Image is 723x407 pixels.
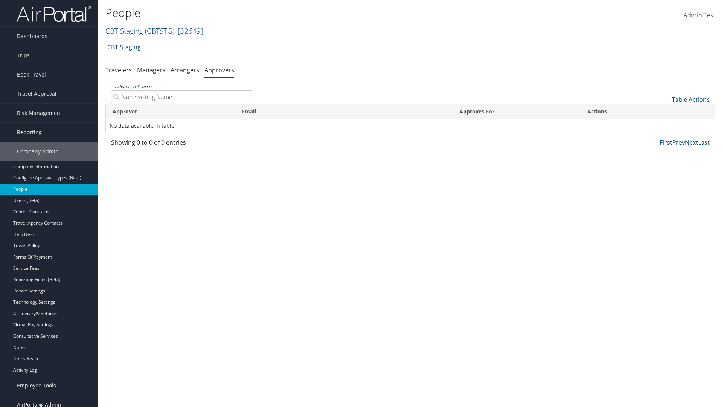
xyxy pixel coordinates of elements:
span: Book Travel [17,65,46,84]
a: CBT Staging [107,40,141,55]
a: First [660,138,672,147]
span: Employee Tools [17,376,56,395]
span: Admin Test [683,11,715,19]
span: Travel Approval [17,84,56,103]
a: Admin Test [683,4,715,27]
div: Showing 0 to 0 of 0 entries [111,138,252,151]
a: CBT Staging [105,26,203,36]
a: Managers [137,66,165,74]
span: Risk Management [17,104,62,122]
span: Trips [17,46,30,65]
a: Prev [672,138,685,147]
td: No data available in table [106,119,715,133]
a: Arrangers [171,66,199,74]
th: Email: activate to sort column ascending [235,104,453,119]
a: Advanced Search [115,83,151,90]
span: Reporting [17,123,42,142]
h1: People [105,5,512,21]
a: Travelers [105,66,132,74]
img: airportal-logo.png [17,5,92,23]
span: ( CBTSTG ) [145,26,174,36]
span: , [ 32649 ] [174,26,203,36]
a: Approvers [204,66,234,74]
th: Actions [581,104,715,119]
a: Last [698,138,710,147]
span: Dashboards [17,27,47,46]
input: Advanced Search [111,90,252,104]
th: Approver: activate to sort column descending [106,104,235,119]
a: Next [685,138,698,147]
a: Table Actions [672,95,710,104]
th: Approves For: activate to sort column ascending [453,104,581,119]
span: Company Admin [17,142,59,161]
